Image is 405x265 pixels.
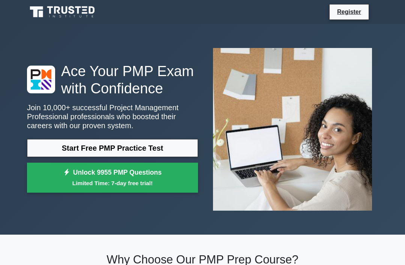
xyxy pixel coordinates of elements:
p: Join 10,000+ successful Project Management Professional professionals who boosted their careers w... [27,103,198,130]
a: Start Free PMP Practice Test [27,139,198,157]
a: Register [333,7,366,16]
small: Limited Time: 7-day free trial! [36,179,189,187]
a: Unlock 9955 PMP QuestionsLimited Time: 7-day free trial! [27,163,198,193]
h1: Ace Your PMP Exam with Confidence [27,63,198,97]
